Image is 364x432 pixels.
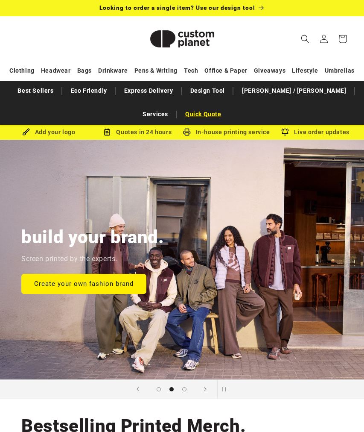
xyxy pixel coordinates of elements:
[152,383,165,396] button: Load slide 1 of 3
[183,128,191,136] img: In-house printing
[217,380,236,399] button: Pause slideshow
[21,226,164,249] h2: build your brand.
[99,4,255,11] span: Looking to order a single item? Use our design tool
[13,83,58,98] a: Best Sellers
[186,83,230,98] a: Design Tool
[184,63,198,78] a: Tech
[138,107,172,122] a: Services
[9,63,35,78] a: Clothing
[321,391,364,432] iframe: Chat Widget
[22,128,30,136] img: Brush Icon
[296,29,314,48] summary: Search
[134,63,178,78] a: Pens & Writing
[238,83,350,98] a: [PERSON_NAME] / [PERSON_NAME]
[178,383,191,396] button: Load slide 3 of 3
[136,16,228,61] a: Custom Planet
[254,63,285,78] a: Giveaways
[93,127,182,138] div: Quotes in 24 hours
[292,63,318,78] a: Lifestyle
[21,253,117,265] p: Screen printed by the experts.
[128,380,147,399] button: Previous slide
[271,127,360,138] div: Live order updates
[67,83,111,98] a: Eco Friendly
[182,127,271,138] div: In-house printing service
[204,63,247,78] a: Office & Paper
[196,380,215,399] button: Next slide
[4,127,93,138] div: Add your logo
[281,128,289,136] img: Order updates
[140,20,225,58] img: Custom Planet
[77,63,92,78] a: Bags
[98,63,128,78] a: Drinkware
[21,274,146,294] a: Create your own fashion brand
[165,383,178,396] button: Load slide 2 of 3
[181,107,226,122] a: Quick Quote
[325,63,355,78] a: Umbrellas
[41,63,71,78] a: Headwear
[120,83,178,98] a: Express Delivery
[103,128,111,136] img: Order Updates Icon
